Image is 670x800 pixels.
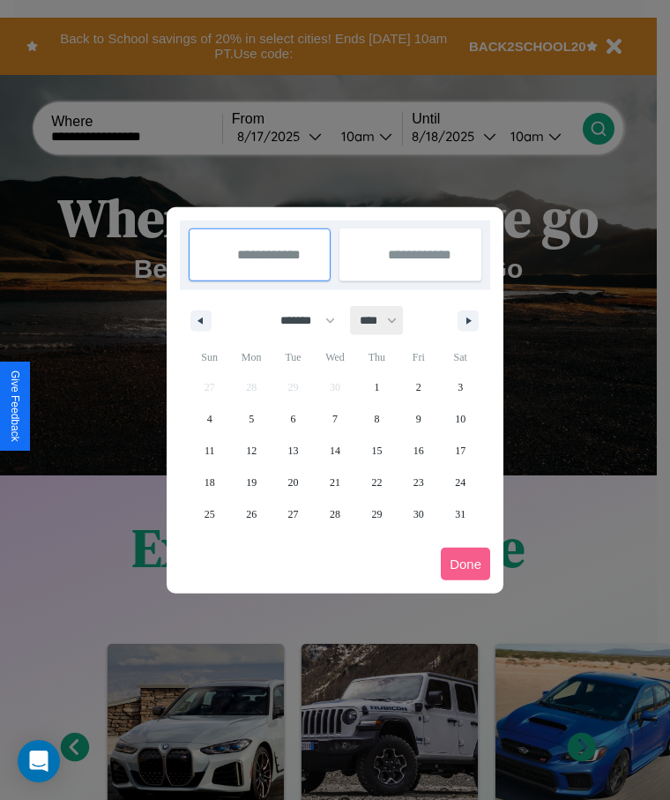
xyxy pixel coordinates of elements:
button: 26 [230,498,272,530]
span: 9 [416,403,421,435]
button: 24 [440,467,481,498]
button: 18 [189,467,230,498]
span: Fri [398,343,439,371]
span: 4 [207,403,212,435]
span: 12 [246,435,257,467]
span: 2 [416,371,421,403]
button: Done [441,548,490,580]
span: 15 [371,435,382,467]
button: 27 [272,498,314,530]
span: 13 [288,435,299,467]
span: 18 [205,467,215,498]
span: 19 [246,467,257,498]
span: Tue [272,343,314,371]
div: Open Intercom Messenger [18,740,60,782]
span: 20 [288,467,299,498]
button: 8 [356,403,398,435]
span: 30 [413,498,424,530]
span: Wed [314,343,355,371]
button: 6 [272,403,314,435]
span: 14 [330,435,340,467]
span: 29 [371,498,382,530]
button: 17 [440,435,481,467]
span: 17 [455,435,465,467]
button: 16 [398,435,439,467]
div: Give Feedback [9,370,21,442]
button: 23 [398,467,439,498]
button: 30 [398,498,439,530]
button: 3 [440,371,481,403]
button: 4 [189,403,230,435]
span: 31 [455,498,465,530]
span: 26 [246,498,257,530]
span: 10 [455,403,465,435]
span: Sun [189,343,230,371]
button: 10 [440,403,481,435]
span: 6 [291,403,296,435]
button: 29 [356,498,398,530]
span: 8 [374,403,379,435]
button: 25 [189,498,230,530]
button: 2 [398,371,439,403]
span: 5 [249,403,254,435]
span: 21 [330,467,340,498]
span: 1 [374,371,379,403]
button: 9 [398,403,439,435]
span: 7 [332,403,338,435]
button: 13 [272,435,314,467]
button: 31 [440,498,481,530]
button: 21 [314,467,355,498]
span: 28 [330,498,340,530]
button: 5 [230,403,272,435]
span: 25 [205,498,215,530]
span: 22 [371,467,382,498]
span: 27 [288,498,299,530]
span: 11 [205,435,215,467]
button: 20 [272,467,314,498]
button: 11 [189,435,230,467]
button: 1 [356,371,398,403]
button: 15 [356,435,398,467]
button: 7 [314,403,355,435]
button: 22 [356,467,398,498]
span: Mon [230,343,272,371]
button: 28 [314,498,355,530]
button: 12 [230,435,272,467]
span: 3 [458,371,463,403]
span: 16 [413,435,424,467]
span: 23 [413,467,424,498]
button: 19 [230,467,272,498]
span: 24 [455,467,465,498]
span: Sat [440,343,481,371]
span: Thu [356,343,398,371]
button: 14 [314,435,355,467]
